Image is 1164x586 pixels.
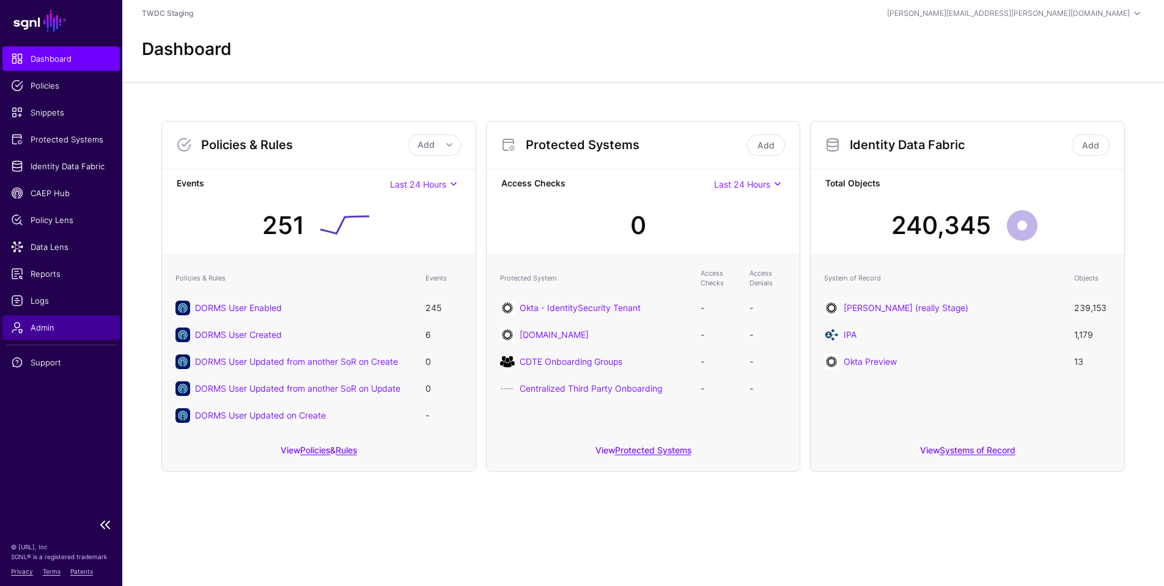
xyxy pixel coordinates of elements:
[500,328,515,342] img: svg+xml;base64,PHN2ZyB3aWR0aD0iNjQiIGhlaWdodD0iNjQiIHZpZXdCb3g9IjAgMCA2NCA2NCIgZmlsbD0ibm9uZSIgeG...
[195,410,326,420] a: DORMS User Updated on Create
[11,356,111,368] span: Support
[500,354,515,369] img: Pg0KPCEtLSBVcGxvYWRlZCB0bzogU1ZHIFJlcG8sIHd3dy5zdmdyZXBvLmNvbSwgR2VuZXJhdG9yOiBTVkcgUmVwbyBNaXhlc...
[940,445,1015,455] a: Systems of Record
[2,235,120,259] a: Data Lens
[11,187,111,199] span: CAEP Hub
[850,137,1069,152] h3: Identity Data Fabric
[162,436,476,471] div: View &
[694,262,743,295] th: Access Checks
[11,552,111,562] p: SGNL® is a registered trademark
[419,295,468,321] td: 245
[520,383,662,394] a: Centralized Third Party Onboarding
[500,381,515,396] img: Pgo8IURPQ1RZUEUgc3ZnIFBVQkxJQyAiLS8vVzNDLy9EVEQgU1ZHIDIwMDEwOTA0Ly9FTiIKICJodHRwOi8vd3d3LnczLm9yZ...
[142,9,193,18] a: TWDC Staging
[7,7,115,34] a: SGNL
[1068,348,1117,375] td: 13
[630,207,646,244] div: 0
[201,137,408,152] h3: Policies & Rules
[2,181,120,205] a: CAEP Hub
[2,127,120,152] a: Protected Systems
[11,214,111,226] span: Policy Lens
[169,262,419,295] th: Policies & Rules
[487,436,800,471] div: View
[1068,321,1117,348] td: 1,179
[825,177,1110,192] strong: Total Objects
[494,262,695,295] th: Protected System
[500,301,515,315] img: svg+xml;base64,PHN2ZyB3aWR0aD0iNjQiIGhlaWdodD0iNjQiIHZpZXdCb3g9IjAgMCA2NCA2NCIgZmlsbD0ibm9uZSIgeG...
[714,179,770,189] span: Last 24 Hours
[2,100,120,125] a: Snippets
[2,288,120,313] a: Logs
[70,568,93,575] a: Patents
[11,106,111,119] span: Snippets
[418,139,435,150] span: Add
[2,208,120,232] a: Policy Lens
[11,568,33,575] a: Privacy
[520,356,622,367] a: CDTE Onboarding Groups
[811,436,1124,471] div: View
[419,375,468,402] td: 0
[520,329,589,340] a: [DOMAIN_NAME]
[11,53,111,65] span: Dashboard
[694,375,743,402] td: -
[520,302,641,313] a: Okta - IdentitySecurity Tenant
[390,179,446,189] span: Last 24 Hours
[887,8,1130,19] div: [PERSON_NAME][EMAIL_ADDRESS][PERSON_NAME][DOMAIN_NAME]
[501,177,715,192] strong: Access Checks
[844,356,897,367] a: Okta Preview
[1072,134,1110,156] a: Add
[844,329,856,340] a: IPA
[11,79,111,92] span: Policies
[526,137,745,152] h3: Protected Systems
[824,328,839,342] img: svg+xml;base64,PD94bWwgdmVyc2lvbj0iMS4wIiBlbmNvZGluZz0iVVRGLTgiIHN0YW5kYWxvbmU9Im5vIj8+CjwhLS0gQ3...
[2,154,120,178] a: Identity Data Fabric
[743,375,792,402] td: -
[195,329,282,340] a: DORMS User Created
[11,160,111,172] span: Identity Data Fabric
[694,295,743,321] td: -
[1068,295,1117,321] td: 239,153
[694,348,743,375] td: -
[419,262,468,295] th: Events
[2,46,120,71] a: Dashboard
[336,445,357,455] a: Rules
[11,295,111,307] span: Logs
[419,321,468,348] td: 6
[195,356,398,367] a: DORMS User Updated from another SoR on Create
[195,302,282,313] a: DORMS User Enabled
[11,542,111,552] p: © [URL], Inc
[2,262,120,286] a: Reports
[743,321,792,348] td: -
[824,301,839,315] img: svg+xml;base64,PHN2ZyB3aWR0aD0iNjQiIGhlaWdodD0iNjQiIHZpZXdCb3g9IjAgMCA2NCA2NCIgZmlsbD0ibm9uZSIgeG...
[262,207,304,244] div: 251
[177,177,390,192] strong: Events
[11,321,111,334] span: Admin
[1068,262,1117,295] th: Objects
[11,133,111,145] span: Protected Systems
[743,262,792,295] th: Access Denials
[891,207,991,244] div: 240,345
[11,241,111,253] span: Data Lens
[615,445,691,455] a: Protected Systems
[743,295,792,321] td: -
[2,73,120,98] a: Policies
[844,302,968,313] a: [PERSON_NAME] (really Stage)
[747,134,785,156] a: Add
[818,262,1068,295] th: System of Record
[142,39,232,60] h2: Dashboard
[11,268,111,280] span: Reports
[43,568,61,575] a: Terms
[300,445,330,455] a: Policies
[2,315,120,340] a: Admin
[195,383,400,394] a: DORMS User Updated from another SoR on Update
[743,348,792,375] td: -
[419,402,468,429] td: -
[694,321,743,348] td: -
[419,348,468,375] td: 0
[824,354,839,369] img: svg+xml;base64,PHN2ZyB3aWR0aD0iNjQiIGhlaWdodD0iNjQiIHZpZXdCb3g9IjAgMCA2NCA2NCIgZmlsbD0ibm9uZSIgeG...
